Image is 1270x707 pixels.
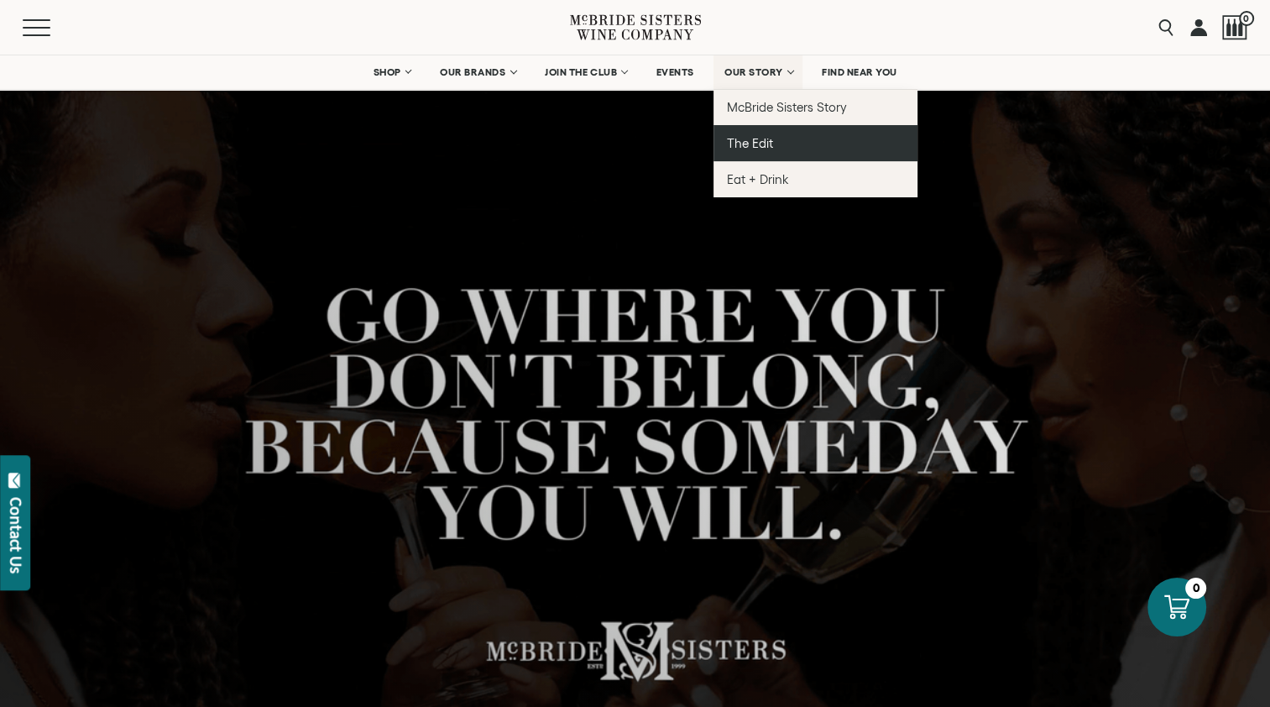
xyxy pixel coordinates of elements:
[727,136,773,150] span: The Edit
[822,66,897,78] span: FIND NEAR YOU
[545,66,617,78] span: JOIN THE CLUB
[713,89,917,125] a: McBride Sisters Story
[1239,11,1254,26] span: 0
[811,55,908,89] a: FIND NEAR YOU
[656,66,694,78] span: EVENTS
[8,497,24,573] div: Contact Us
[362,55,421,89] a: SHOP
[727,172,789,186] span: Eat + Drink
[1185,578,1206,599] div: 0
[713,55,803,89] a: OUR STORY
[645,55,705,89] a: EVENTS
[713,161,917,197] a: Eat + Drink
[727,100,847,114] span: McBride Sisters Story
[373,66,401,78] span: SHOP
[724,66,783,78] span: OUR STORY
[713,125,917,161] a: The Edit
[429,55,525,89] a: OUR BRANDS
[440,66,505,78] span: OUR BRANDS
[23,19,83,36] button: Mobile Menu Trigger
[534,55,637,89] a: JOIN THE CLUB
